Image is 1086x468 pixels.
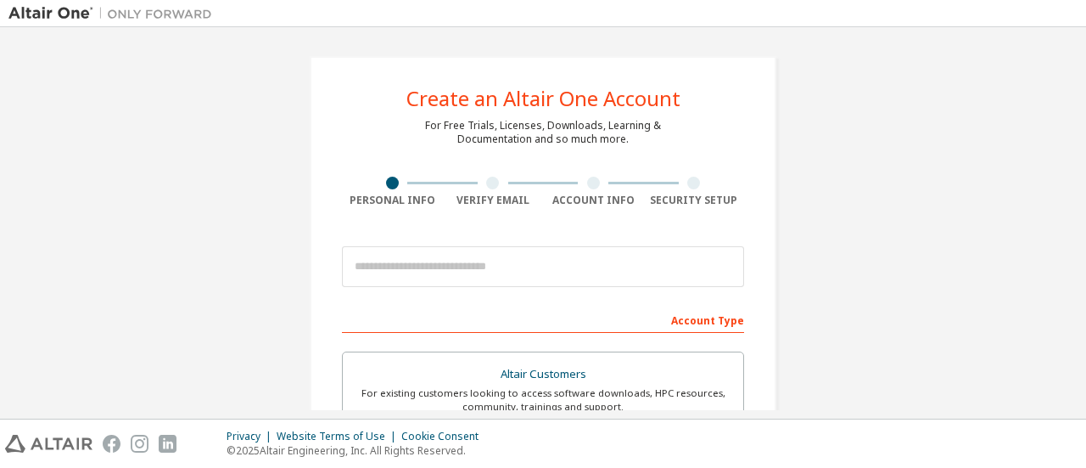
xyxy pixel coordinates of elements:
div: Privacy [227,430,277,443]
img: linkedin.svg [159,435,176,453]
img: Altair One [8,5,221,22]
img: altair_logo.svg [5,435,92,453]
div: For Free Trials, Licenses, Downloads, Learning & Documentation and so much more. [425,119,661,146]
div: Verify Email [443,194,544,207]
img: instagram.svg [131,435,148,453]
div: Website Terms of Use [277,430,401,443]
div: Security Setup [644,194,745,207]
p: © 2025 Altair Engineering, Inc. All Rights Reserved. [227,443,489,458]
img: facebook.svg [103,435,120,453]
div: Personal Info [342,194,443,207]
div: For existing customers looking to access software downloads, HPC resources, community, trainings ... [353,386,733,414]
div: Altair Customers [353,363,733,386]
div: Account Info [543,194,644,207]
div: Cookie Consent [401,430,489,443]
div: Account Type [342,306,744,333]
div: Create an Altair One Account [406,88,680,109]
